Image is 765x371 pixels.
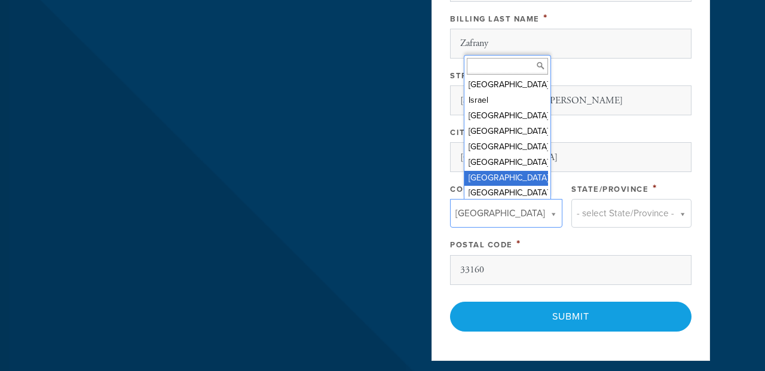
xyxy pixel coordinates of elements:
[464,155,548,171] div: [GEOGRAPHIC_DATA]
[464,186,548,201] div: [GEOGRAPHIC_DATA]
[464,124,548,140] div: [GEOGRAPHIC_DATA]
[464,140,548,155] div: [GEOGRAPHIC_DATA]
[464,93,548,109] div: Israel
[464,78,548,93] div: [GEOGRAPHIC_DATA]
[464,171,548,186] div: [GEOGRAPHIC_DATA]
[464,109,548,124] div: [GEOGRAPHIC_DATA]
